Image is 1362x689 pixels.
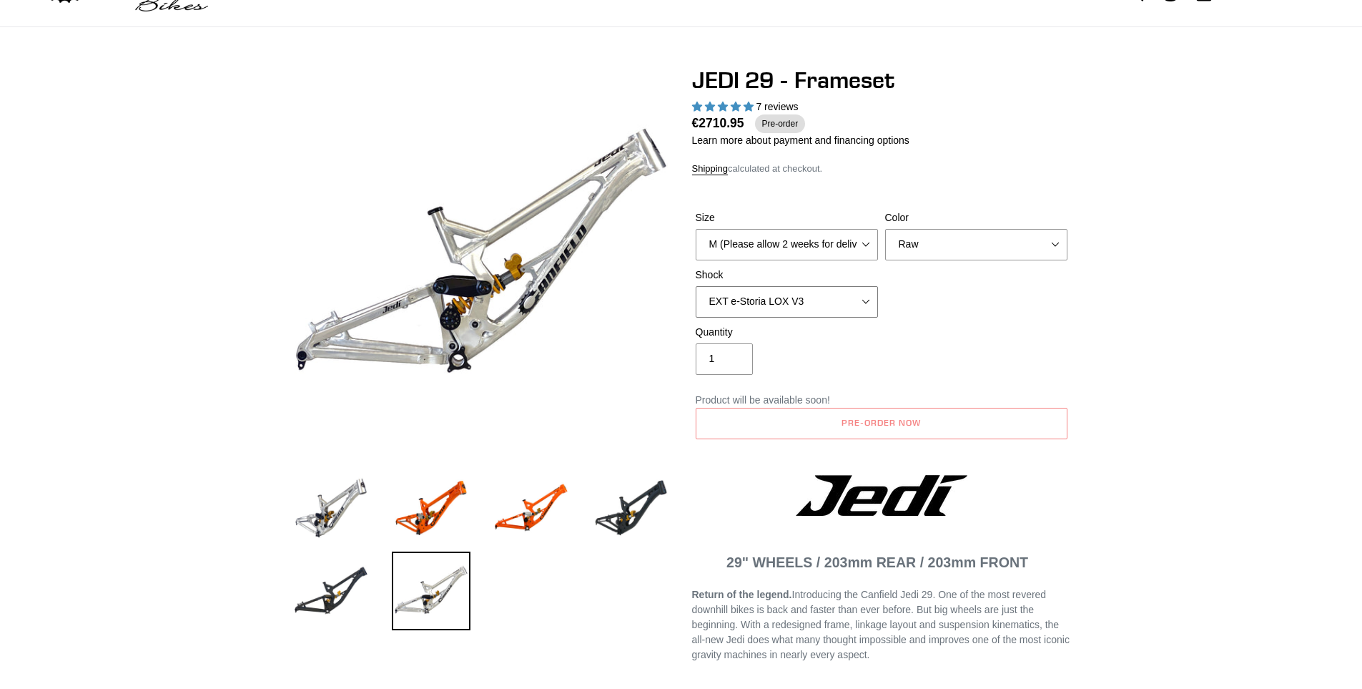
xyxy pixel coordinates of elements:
label: Color [885,210,1067,225]
span: Pre-order now [842,417,920,428]
h1: JEDI 29 - Frameset [692,67,1071,94]
span: 7 reviews [756,101,798,112]
img: Load image into Gallery viewer, JEDI 29 - Frameset [292,469,370,547]
span: 5.00 stars [692,101,756,112]
img: Load image into Gallery viewer, JEDI 29 - Frameset [392,469,470,547]
img: Load image into Gallery viewer, JEDI 29 - Frameset [292,552,370,630]
label: Quantity [696,325,878,340]
div: calculated at checkout. [692,162,1071,176]
button: Sold out [696,408,1067,439]
img: Load image into Gallery viewer, JEDI 29 - Frameset [392,552,470,630]
span: €2710.95 [692,114,744,132]
label: Shock [696,268,878,283]
label: Size [696,210,878,225]
span: 29" WHEELS / 203mm REAR / 203mm FRONT [726,554,1028,570]
span: Introducing the Canfield Jedi 29. One of the most revered downhill bikes is back and faster than ... [692,589,1070,660]
img: Load image into Gallery viewer, JEDI 29 - Frameset [492,469,571,547]
b: Return of the legend. [692,589,792,600]
a: Shipping [692,163,729,175]
p: Product will be available soon! [696,393,1067,408]
span: Pre-order [755,114,806,133]
img: Load image into Gallery viewer, JEDI 29 - Frameset [592,469,671,547]
a: Learn more about payment and financing options [692,135,909,146]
